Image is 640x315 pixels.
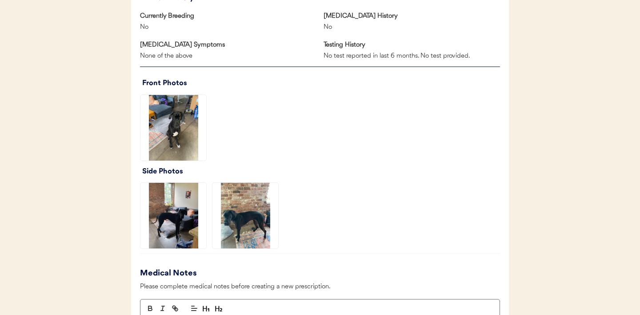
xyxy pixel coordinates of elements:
[140,42,225,48] strong: [MEDICAL_DATA] Symptoms
[188,303,200,314] span: Text alignment
[140,13,194,20] strong: Currently Breeding
[140,95,206,161] img: IMG_4276.jpeg
[324,42,365,48] strong: Testing History
[212,183,278,248] img: IMG_4277.jpeg
[142,165,500,178] div: Side Photos
[140,183,206,248] img: IMG_4275.jpeg
[324,13,398,20] strong: [MEDICAL_DATA] History
[142,77,500,90] div: Front Photos
[324,51,500,62] div: No test reported in last 6 months. No test provided.
[140,282,500,297] div: Please complete medical notes before creating a new prescription.
[324,22,368,33] div: No
[140,22,184,33] div: No
[140,51,218,62] div: None of the above
[140,268,216,280] div: Medical Notes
